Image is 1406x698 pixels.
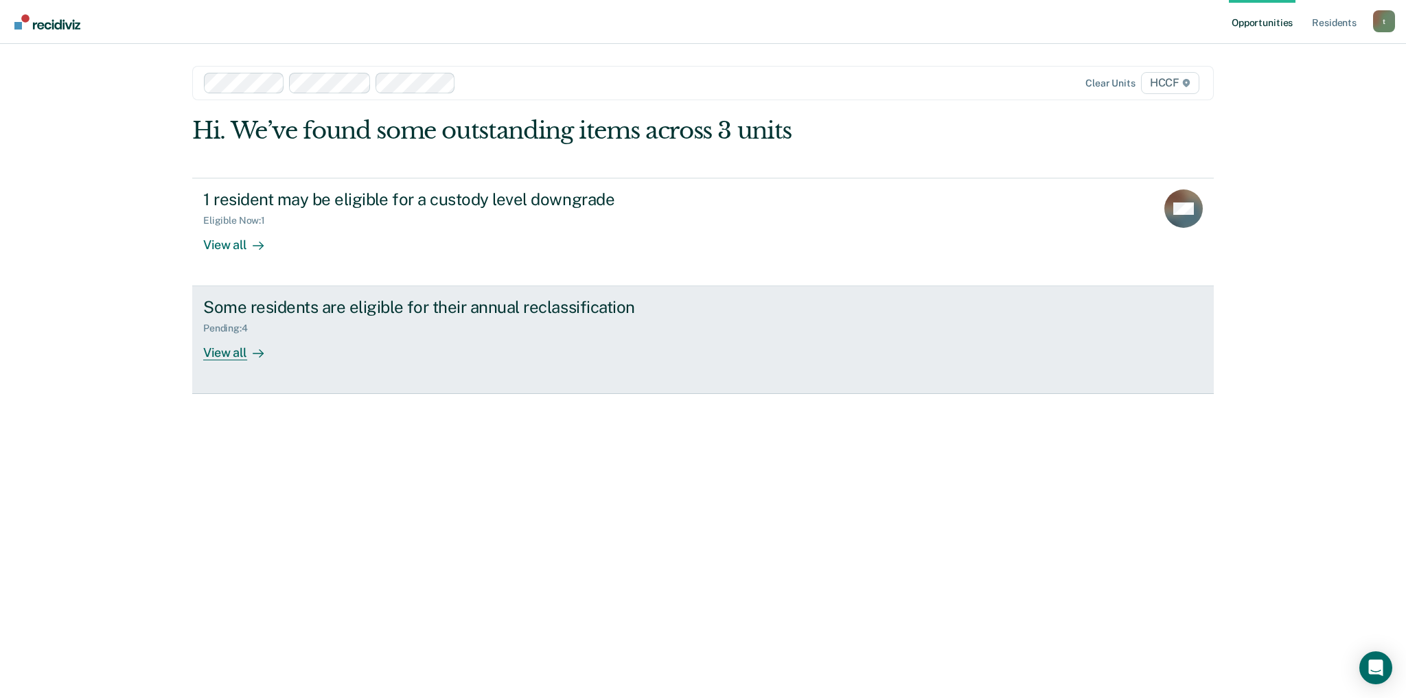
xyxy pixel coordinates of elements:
div: View all [203,226,280,253]
div: t [1373,10,1395,32]
div: Some residents are eligible for their annual reclassification [203,297,685,317]
img: Recidiviz [14,14,80,30]
button: Profile dropdown button [1373,10,1395,32]
a: Some residents are eligible for their annual reclassificationPending:4View all [192,286,1214,394]
div: Pending : 4 [203,323,259,334]
div: Open Intercom Messenger [1359,651,1392,684]
div: 1 resident may be eligible for a custody level downgrade [203,189,685,209]
div: Hi. We’ve found some outstanding items across 3 units [192,117,1009,145]
div: View all [203,334,280,361]
a: 1 resident may be eligible for a custody level downgradeEligible Now:1View all [192,178,1214,286]
span: HCCF [1141,72,1199,94]
div: Clear units [1085,78,1136,89]
div: Eligible Now : 1 [203,215,276,226]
